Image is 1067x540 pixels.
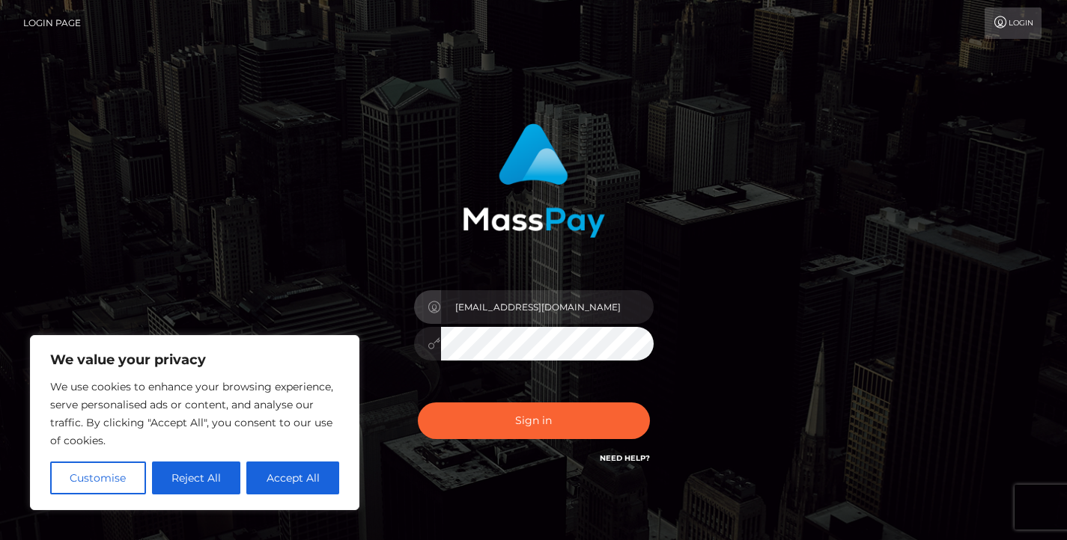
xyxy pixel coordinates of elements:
[152,461,241,494] button: Reject All
[600,453,650,463] a: Need Help?
[985,7,1042,39] a: Login
[30,335,359,510] div: We value your privacy
[463,123,605,238] img: MassPay Login
[441,290,654,324] input: Username...
[246,461,339,494] button: Accept All
[50,351,339,369] p: We value your privacy
[418,402,650,439] button: Sign in
[23,7,81,39] a: Login Page
[50,461,146,494] button: Customise
[50,378,339,450] p: We use cookies to enhance your browsing experience, serve personalised ads or content, and analys...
